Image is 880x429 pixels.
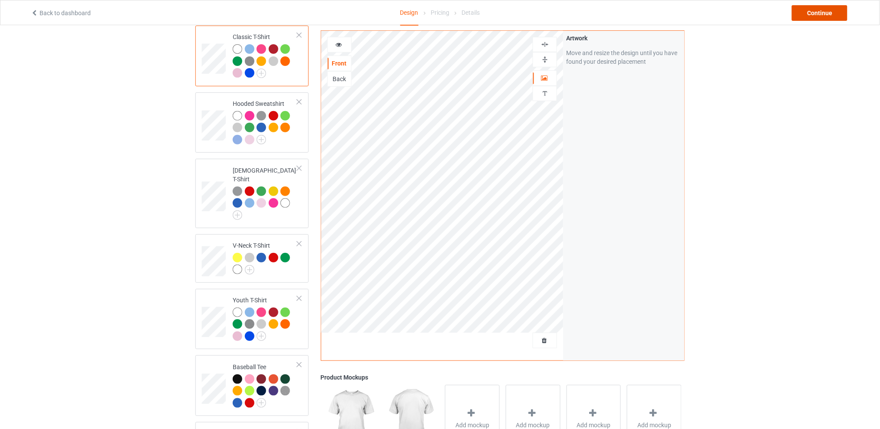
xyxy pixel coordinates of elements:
div: Youth T-Shirt [233,296,297,341]
div: Baseball Tee [233,363,297,407]
img: heather_texture.png [245,56,254,66]
div: Details [461,0,480,25]
a: Back to dashboard [31,10,91,16]
div: V-Neck T-Shirt [233,241,297,274]
div: [DEMOGRAPHIC_DATA] T-Shirt [233,166,297,217]
div: Hooded Sweatshirt [233,99,297,144]
div: Design [400,0,419,26]
img: svg+xml;base64,PD94bWwgdmVyc2lvbj0iMS4wIiBlbmNvZGluZz0iVVRGLTgiPz4KPHN2ZyB3aWR0aD0iMjJweCIgaGVpZ2... [245,265,254,275]
div: Pricing [431,0,449,25]
img: svg%3E%0A [541,56,549,64]
div: Product Mockups [321,373,685,382]
img: svg%3E%0A [541,89,549,98]
img: svg+xml;base64,PD94bWwgdmVyc2lvbj0iMS4wIiBlbmNvZGluZz0iVVRGLTgiPz4KPHN2ZyB3aWR0aD0iMjJweCIgaGVpZ2... [257,69,266,78]
img: svg+xml;base64,PD94bWwgdmVyc2lvbj0iMS4wIiBlbmNvZGluZz0iVVRGLTgiPz4KPHN2ZyB3aWR0aD0iMjJweCIgaGVpZ2... [257,331,266,341]
div: Front [328,59,351,68]
div: Hooded Sweatshirt [195,92,309,153]
div: Artwork [566,34,681,43]
div: Back [328,75,351,83]
div: V-Neck T-Shirt [195,234,309,283]
div: Baseball Tee [195,355,309,416]
div: Move and resize the design until you have found your desired placement [566,49,681,66]
img: heather_texture.png [245,319,254,329]
div: [DEMOGRAPHIC_DATA] T-Shirt [195,159,309,228]
img: svg%3E%0A [541,40,549,49]
div: Continue [792,5,847,21]
img: svg+xml;base64,PD94bWwgdmVyc2lvbj0iMS4wIiBlbmNvZGluZz0iVVRGLTgiPz4KPHN2ZyB3aWR0aD0iMjJweCIgaGVpZ2... [257,398,266,408]
img: svg+xml;base64,PD94bWwgdmVyc2lvbj0iMS4wIiBlbmNvZGluZz0iVVRGLTgiPz4KPHN2ZyB3aWR0aD0iMjJweCIgaGVpZ2... [233,210,242,220]
img: svg+xml;base64,PD94bWwgdmVyc2lvbj0iMS4wIiBlbmNvZGluZz0iVVRGLTgiPz4KPHN2ZyB3aWR0aD0iMjJweCIgaGVpZ2... [257,135,266,144]
img: heather_texture.png [280,386,290,396]
div: Youth T-Shirt [195,289,309,350]
div: Classic T-Shirt [195,26,309,86]
div: Classic T-Shirt [233,33,297,77]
